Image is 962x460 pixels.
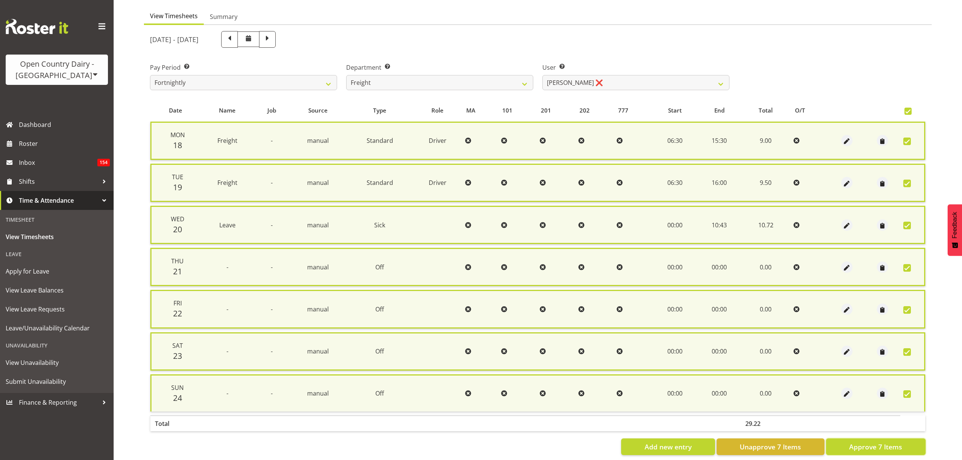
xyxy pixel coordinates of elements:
[6,266,108,277] span: Apply for Leave
[347,374,413,411] td: Off
[307,263,329,271] span: manual
[741,248,790,286] td: 0.00
[170,131,185,139] span: Mon
[2,319,112,338] a: Leave/Unavailability Calendar
[2,372,112,391] a: Submit Unavailability
[226,389,228,397] span: -
[97,159,110,166] span: 154
[741,122,790,160] td: 9.00
[150,63,337,72] label: Pay Period
[652,206,698,244] td: 00:00
[759,106,773,115] span: Total
[741,332,790,371] td: 0.00
[717,438,825,455] button: Unapprove 7 Items
[2,353,112,372] a: View Unavailability
[6,19,68,34] img: Rosterit website logo
[741,290,790,328] td: 0.00
[171,257,184,265] span: Thu
[347,332,413,371] td: Off
[347,164,413,202] td: Standard
[210,12,237,21] span: Summary
[226,263,228,271] span: -
[226,347,228,355] span: -
[698,248,741,286] td: 00:00
[271,136,273,145] span: -
[171,215,184,223] span: Wed
[741,206,790,244] td: 10.72
[271,389,273,397] span: -
[219,221,236,229] span: Leave
[271,347,273,355] span: -
[171,383,184,392] span: Sun
[347,206,413,244] td: Sick
[150,35,198,44] h5: [DATE] - [DATE]
[652,290,698,328] td: 00:00
[2,338,112,353] div: Unavailability
[307,389,329,397] span: manual
[217,136,237,145] span: Freight
[173,140,182,150] span: 18
[19,157,97,168] span: Inbox
[951,212,958,238] span: Feedback
[2,300,112,319] a: View Leave Requests
[307,178,329,187] span: manual
[714,106,725,115] span: End
[740,442,801,452] span: Unapprove 7 Items
[19,138,110,149] span: Roster
[698,164,741,202] td: 16:00
[19,119,110,130] span: Dashboard
[618,106,628,115] span: 777
[429,136,447,145] span: Driver
[169,106,182,115] span: Date
[267,106,276,115] span: Job
[271,178,273,187] span: -
[741,415,790,431] th: 29.22
[172,341,183,350] span: Sat
[849,442,902,452] span: Approve 7 Items
[173,182,182,192] span: 19
[429,178,447,187] span: Driver
[741,374,790,411] td: 0.00
[307,347,329,355] span: manual
[173,393,182,403] span: 24
[6,322,108,334] span: Leave/Unavailability Calendar
[6,231,108,243] span: View Timesheets
[173,224,182,235] span: 20
[2,227,112,246] a: View Timesheets
[652,374,698,411] td: 00:00
[307,305,329,313] span: manual
[219,106,236,115] span: Name
[307,136,329,145] span: manual
[741,164,790,202] td: 9.50
[173,350,182,361] span: 23
[226,305,228,313] span: -
[373,106,386,115] span: Type
[668,106,682,115] span: Start
[795,106,805,115] span: O/T
[217,178,237,187] span: Freight
[271,305,273,313] span: -
[652,332,698,371] td: 00:00
[346,63,533,72] label: Department
[307,221,329,229] span: manual
[347,248,413,286] td: Off
[19,397,98,408] span: Finance & Reporting
[172,173,183,181] span: Tue
[579,106,590,115] span: 202
[19,195,98,206] span: Time & Attendance
[621,438,715,455] button: Add new entry
[150,11,198,20] span: View Timesheets
[466,106,475,115] span: MA
[173,299,182,307] span: Fri
[2,212,112,227] div: Timesheet
[698,122,741,160] td: 15:30
[347,122,413,160] td: Standard
[652,122,698,160] td: 06:30
[6,376,108,387] span: Submit Unavailability
[541,106,551,115] span: 201
[948,204,962,256] button: Feedback - Show survey
[698,290,741,328] td: 00:00
[698,374,741,411] td: 00:00
[13,58,100,81] div: Open Country Dairy - [GEOGRAPHIC_DATA]
[347,290,413,328] td: Off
